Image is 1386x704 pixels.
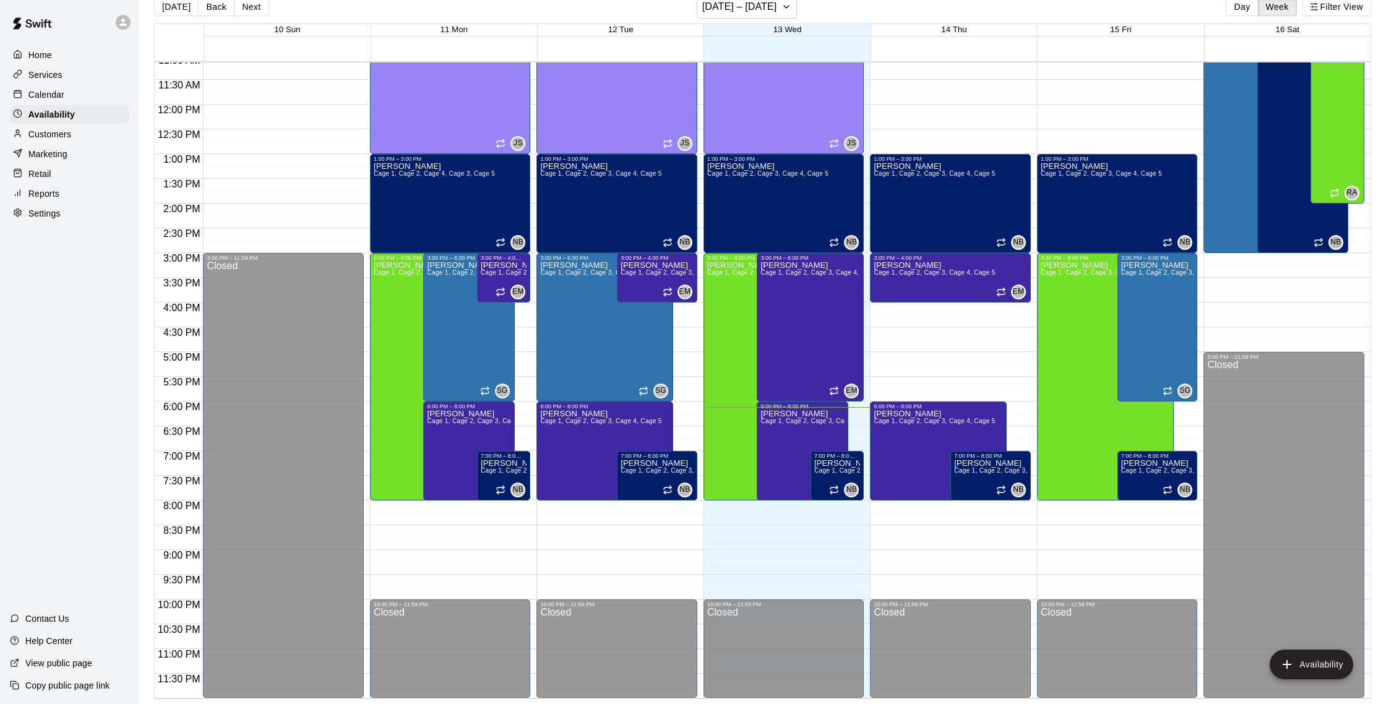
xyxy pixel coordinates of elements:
[844,483,859,497] div: Nate Betances
[160,303,204,313] span: 4:00 PM
[374,170,495,177] span: Cage 1, Cage 2, Cage 4, Cage 3, Cage 5
[28,207,61,220] p: Settings
[160,228,204,239] span: 2:30 PM
[814,453,860,459] div: 7:00 PM – 8:00 PM
[495,384,510,398] div: Shaun Garceau
[540,418,661,424] span: Cage 1, Cage 2, Cage 3, Cage 4, Cage 5
[160,550,204,560] span: 9:00 PM
[1345,186,1359,200] div: Robert Andino
[481,255,527,261] div: 3:00 PM – 4:00 PM
[28,148,67,160] p: Marketing
[678,285,692,299] div: Eddy Milian
[844,136,859,151] div: Jeff Sharkey
[160,278,204,288] span: 3:30 PM
[954,453,1027,459] div: 7:00 PM – 8:00 PM
[704,599,864,698] div: 10:00 PM – 11:59 PM: Closed
[760,255,860,261] div: 3:00 PM – 6:00 PM
[844,235,859,250] div: Nate Betances
[374,255,457,261] div: 3:00 PM – 8:00 PM
[621,467,742,474] span: Cage 1, Cage 2, Cage 3, Cage 4, Cage 5
[155,649,203,659] span: 11:00 PM
[1180,484,1190,496] span: NB
[1117,253,1198,401] div: 3:00 PM – 6:00 PM: Available
[1311,6,1364,204] div: 10:00 AM – 2:00 PM: Available
[10,184,129,203] a: Reports
[1011,483,1026,497] div: Nate Betances
[160,476,204,486] span: 7:30 PM
[496,238,506,247] span: Recurring availability
[996,485,1006,495] span: Recurring availability
[1180,236,1190,249] span: NB
[757,253,864,401] div: 3:00 PM – 6:00 PM: Available
[427,255,510,261] div: 3:00 PM – 6:00 PM
[1041,170,1162,177] span: Cage 1, Cage 2, Cage 3, Cage 4, Cage 5
[274,25,300,34] button: 10 Sun
[160,500,204,511] span: 8:00 PM
[663,238,673,247] span: Recurring availability
[874,607,1027,702] div: Closed
[155,674,203,684] span: 11:30 PM
[10,125,129,144] a: Customers
[608,25,634,34] span: 12 Tue
[1121,269,1268,276] span: Cage 1, Cage 2, Cage 3, Cage 4, Cage 5, Bullpen
[874,269,995,276] span: Cage 1, Cage 2, Cage 3, Cage 4, Cage 5
[773,25,802,34] span: 13 Wed
[496,485,506,495] span: Recurring availability
[370,154,531,253] div: 1:00 PM – 3:00 PM: Available
[10,204,129,223] div: Settings
[513,484,523,496] span: NB
[512,286,524,298] span: EM
[1163,238,1173,247] span: Recurring availability
[1276,25,1300,34] span: 16 Sat
[25,612,69,625] p: Contact Us
[1037,154,1198,253] div: 1:00 PM – 3:00 PM: Available
[28,108,75,121] p: Availability
[941,25,966,34] button: 14 Thu
[540,156,694,162] div: 1:00 PM – 3:00 PM
[617,253,697,303] div: 3:00 PM – 4:00 PM: Available
[28,187,59,200] p: Reports
[1011,235,1026,250] div: Nate Betances
[874,156,1027,162] div: 1:00 PM – 3:00 PM
[536,599,697,698] div: 10:00 PM – 11:59 PM: Closed
[160,525,204,536] span: 8:30 PM
[28,49,52,61] p: Home
[10,46,129,64] div: Home
[10,66,129,84] a: Services
[954,467,1075,474] span: Cage 1, Cage 2, Cage 3, Cage 4, Cage 5
[536,253,673,401] div: 3:00 PM – 6:00 PM: Available
[423,253,514,401] div: 3:00 PM – 6:00 PM: Available
[846,385,858,397] span: EM
[160,154,204,165] span: 1:00 PM
[25,635,72,647] p: Help Center
[760,269,882,276] span: Cage 1, Cage 2, Cage 3, Cage 4, Cage 5
[160,179,204,189] span: 1:30 PM
[996,238,1006,247] span: Recurring availability
[155,105,203,115] span: 12:00 PM
[678,235,692,250] div: Nate Betances
[1328,235,1343,250] div: Nate Betances
[160,352,204,363] span: 5:00 PM
[1121,453,1194,459] div: 7:00 PM – 8:00 PM
[760,403,844,410] div: 6:00 PM – 8:00 PM
[663,485,673,495] span: Recurring availability
[870,599,1031,698] div: 10:00 PM – 11:59 PM: Closed
[540,403,669,410] div: 6:00 PM – 8:00 PM
[160,451,204,461] span: 7:00 PM
[1314,238,1324,247] span: Recurring availability
[514,137,523,150] span: JS
[510,136,525,151] div: Jeff Sharkey
[496,139,506,148] span: Recurring availability
[707,156,861,162] div: 1:00 PM – 3:00 PM
[427,269,574,276] span: Cage 1, Cage 2, Cage 3, Cage 4, Cage 5, Bullpen
[1257,6,1348,253] div: 10:00 AM – 3:00 PM: Available
[950,451,1031,500] div: 7:00 PM – 8:00 PM: Available
[707,607,861,702] div: Closed
[513,236,523,249] span: NB
[1163,386,1173,396] span: Recurring availability
[510,483,525,497] div: Nate Betances
[540,255,669,261] div: 3:00 PM – 6:00 PM
[874,255,1027,261] div: 3:00 PM – 4:00 PM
